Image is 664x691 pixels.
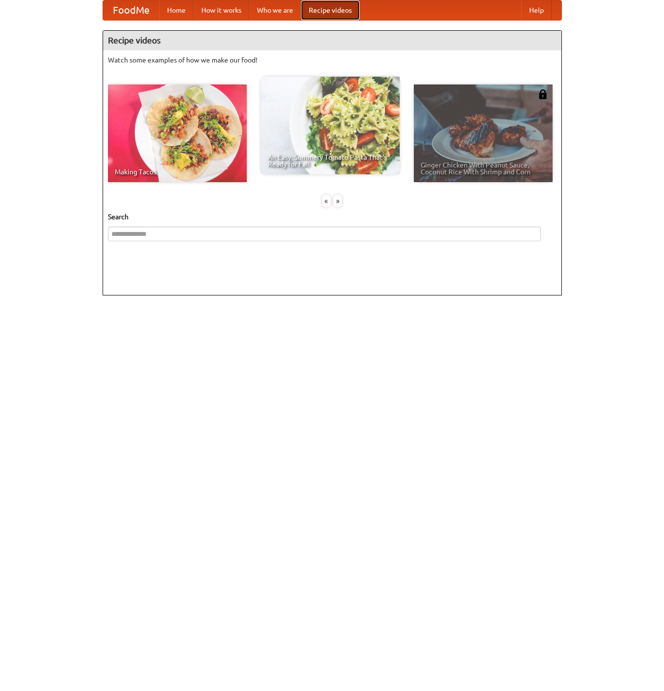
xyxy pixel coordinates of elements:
span: An Easy, Summery Tomato Pasta That's Ready for Fall [268,154,393,168]
a: Who we are [249,0,301,20]
div: » [333,195,342,207]
h5: Search [108,212,557,222]
a: Help [521,0,552,20]
a: An Easy, Summery Tomato Pasta That's Ready for Fall [261,77,400,174]
a: How it works [193,0,249,20]
p: Watch some examples of how we make our food! [108,55,557,65]
div: « [322,195,331,207]
a: Home [159,0,193,20]
a: Recipe videos [301,0,360,20]
h4: Recipe videos [103,31,561,50]
img: 483408.png [538,89,548,99]
a: FoodMe [103,0,159,20]
span: Making Tacos [115,168,240,175]
a: Making Tacos [108,84,247,182]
